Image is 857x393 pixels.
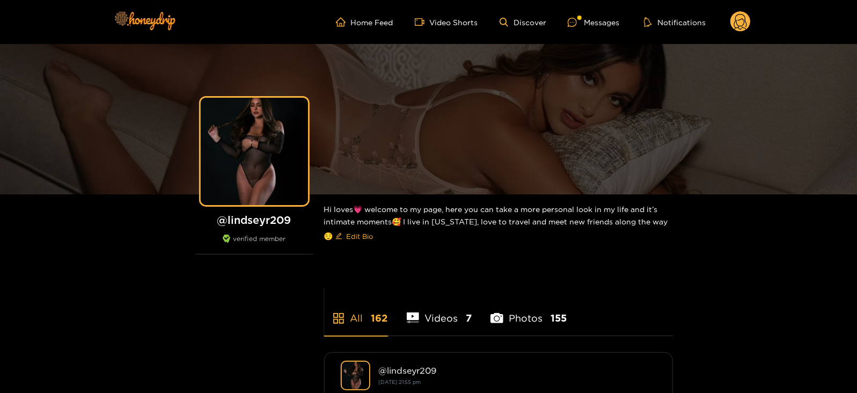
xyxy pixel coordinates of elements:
a: Discover [500,18,546,27]
button: editEdit Bio [333,228,376,245]
li: Videos [407,287,472,336]
span: 162 [371,311,388,325]
a: Video Shorts [415,17,478,27]
span: video-camera [415,17,430,27]
span: home [336,17,351,27]
span: 155 [551,311,567,325]
div: @ lindseyr209 [379,366,656,375]
div: Hi loves💗 welcome to my page, here you can take a more personal look in my life and it’s intimate... [324,194,673,253]
div: Messages [568,16,619,28]
span: edit [335,232,342,241]
li: Photos [490,287,567,336]
span: Edit Bio [347,231,373,242]
span: 7 [466,311,472,325]
button: Notifications [641,17,709,27]
a: Home Feed [336,17,393,27]
small: [DATE] 21:55 pm [379,379,421,385]
div: verified member [195,235,313,254]
h1: @ lindseyr209 [195,213,313,227]
span: appstore [332,312,345,325]
img: lindseyr209 [341,361,370,390]
li: All [324,287,388,336]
